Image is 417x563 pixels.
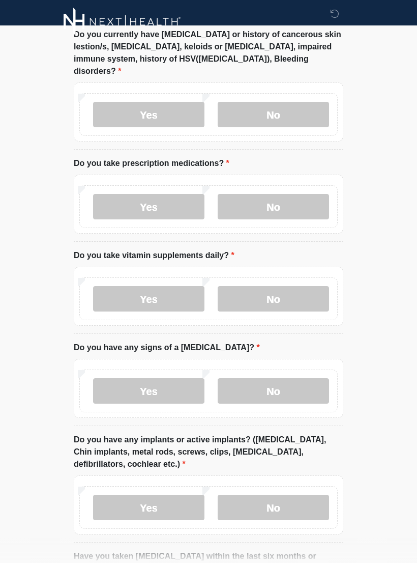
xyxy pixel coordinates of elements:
label: Yes [93,194,204,219]
label: Do you currently have [MEDICAL_DATA] or history of cancerous skin lestion/s, [MEDICAL_DATA], kelo... [74,29,343,77]
label: Yes [93,286,204,312]
label: No [218,495,329,520]
label: Do you take vitamin supplements daily? [74,249,234,262]
img: Next-Health Logo [64,8,181,36]
label: Do you take prescription medications? [74,157,229,170]
label: Yes [93,102,204,127]
label: Yes [93,495,204,520]
label: Yes [93,378,204,404]
label: No [218,378,329,404]
label: No [218,102,329,127]
label: No [218,286,329,312]
label: Do you have any implants or active implants? ([MEDICAL_DATA], Chin implants, metal rods, screws, ... [74,434,343,470]
label: Do you have any signs of a [MEDICAL_DATA]? [74,342,260,354]
label: No [218,194,329,219]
